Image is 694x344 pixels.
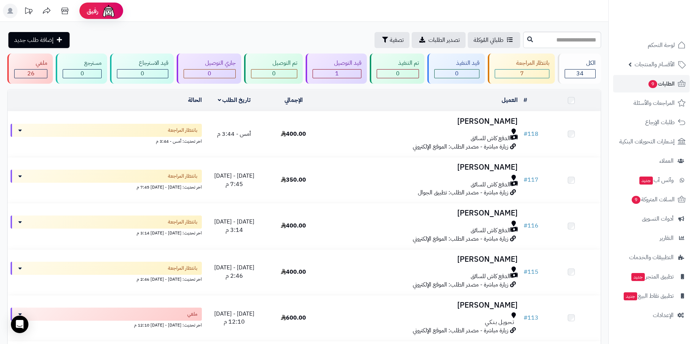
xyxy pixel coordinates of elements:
span: أدوات التسويق [642,214,674,224]
span: طلباتي المُوكلة [474,36,503,44]
span: [DATE] - [DATE] 2:46 م [214,263,254,280]
span: الإعدادات [653,310,674,320]
span: 0 [455,69,459,78]
span: 0 [81,69,84,78]
a: إضافة طلب جديد [8,32,70,48]
button: تصفية [375,32,409,48]
a: #115 [524,268,538,276]
div: 0 [117,70,168,78]
div: 0 [435,70,479,78]
div: جاري التوصيل [184,59,236,67]
div: قيد التوصيل [313,59,361,67]
a: الإعدادات [613,307,690,324]
a: #113 [524,313,538,322]
h3: [PERSON_NAME] [326,301,518,309]
div: تم التوصيل [251,59,297,67]
div: 0 [377,70,419,78]
h3: [PERSON_NAME] [326,163,518,171]
span: 1 [335,69,339,78]
div: 0 [63,70,101,78]
span: 9 [632,196,640,204]
div: بانتظار المراجعة [495,59,549,67]
span: ملغي [187,311,197,318]
a: تطبيق المتجرجديد [613,268,690,285]
div: اخر تحديث: أمس - 3:44 م [11,137,202,145]
span: أمس - 3:44 م [217,130,251,138]
span: الدفع كاش للسائق [471,272,510,281]
a: العملاء [613,152,690,170]
a: قيد التنفيذ 0 [426,54,486,84]
h3: [PERSON_NAME] [326,209,518,217]
span: المراجعات والأسئلة [634,98,675,108]
span: # [524,221,528,230]
span: بانتظار المراجعة [168,127,197,134]
a: السلات المتروكة9 [613,191,690,208]
span: 350.00 [281,175,306,184]
a: تحديثات المنصة [19,4,38,20]
img: ai-face.png [101,4,116,18]
a: لوحة التحكم [613,36,690,54]
a: #116 [524,221,538,230]
div: اخر تحديث: [DATE] - [DATE] 7:45 م [11,183,202,190]
span: 600.00 [281,313,306,322]
div: ملغي [14,59,47,67]
span: [DATE] - [DATE] 7:45 م [214,171,254,189]
a: قيد التوصيل 1 [304,54,368,84]
a: الكل34 [556,54,603,84]
span: الدفع كاش للسائق [471,181,510,189]
span: لوحة التحكم [648,40,675,50]
span: بانتظار المراجعة [168,218,197,226]
span: [DATE] - [DATE] 3:14 م [214,217,254,234]
div: 1 [313,70,361,78]
a: العميل [502,96,518,104]
span: 26 [27,69,35,78]
span: تصفية [390,36,404,44]
span: إضافة طلب جديد [14,36,54,44]
span: وآتس آب [639,175,674,185]
a: تاريخ الطلب [218,96,251,104]
span: التطبيقات والخدمات [629,252,674,262]
a: إشعارات التحويلات البنكية [613,133,690,150]
a: # [524,96,527,104]
span: 0 [141,69,144,78]
span: [DATE] - [DATE] 12:10 م [214,309,254,327]
span: # [524,175,528,184]
h3: [PERSON_NAME] [326,255,518,264]
span: زيارة مباشرة - مصدر الطلب: تطبيق الجوال [418,188,508,197]
span: زيارة مباشرة - مصدر الطلب: الموقع الإلكتروني [413,142,508,151]
div: 0 [184,70,235,78]
a: #117 [524,175,538,184]
span: العملاء [659,156,674,166]
a: مسترجع 0 [54,54,109,84]
span: 400.00 [281,268,306,276]
span: 0 [396,69,400,78]
div: قيد الاسترجاع [117,59,168,67]
span: طلبات الإرجاع [645,117,675,127]
a: طلباتي المُوكلة [468,32,520,48]
span: 34 [576,69,584,78]
span: تطبيق نقاط البيع [623,291,674,301]
h3: [PERSON_NAME] [326,117,518,126]
a: أدوات التسويق [613,210,690,228]
span: بانتظار المراجعة [168,265,197,272]
a: الإجمالي [285,96,303,104]
div: 7 [495,70,549,78]
a: الطلبات9 [613,75,690,92]
a: التقارير [613,229,690,247]
span: رفيق [87,7,98,15]
a: تصدير الطلبات [412,32,466,48]
a: الحالة [188,96,202,104]
a: تطبيق نقاط البيعجديد [613,287,690,305]
a: بانتظار المراجعة 7 [486,54,556,84]
span: بانتظار المراجعة [168,173,197,180]
span: جديد [631,273,645,281]
div: الكل [565,59,596,67]
span: 9 [648,80,657,88]
span: # [524,313,528,322]
span: # [524,130,528,138]
a: ملغي 26 [6,54,54,84]
a: قيد الاسترجاع 0 [109,54,175,84]
div: Open Intercom Messenger [11,316,28,333]
div: 0 [251,70,297,78]
a: وآتس آبجديد [613,171,690,189]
